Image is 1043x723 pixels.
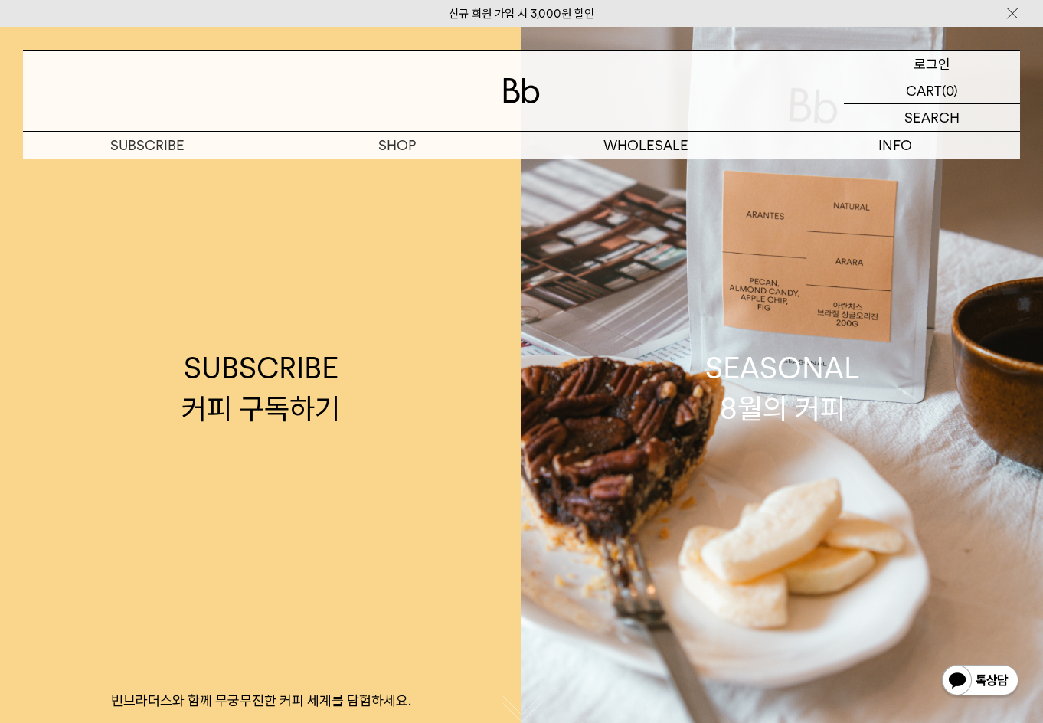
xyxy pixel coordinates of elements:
a: SUBSCRIBE [23,132,273,159]
a: 로그인 [844,51,1020,77]
p: SEARCH [904,104,960,131]
img: 로고 [503,78,540,103]
a: CART (0) [844,77,1020,104]
p: CART [906,77,942,103]
p: 로그인 [914,51,950,77]
p: WHOLESALE [521,132,771,159]
div: SUBSCRIBE 커피 구독하기 [181,348,340,429]
img: 카카오톡 채널 1:1 채팅 버튼 [940,663,1020,700]
a: 신규 회원 가입 시 3,000원 할인 [449,7,594,21]
div: SEASONAL 8월의 커피 [705,348,860,429]
a: SHOP [273,132,522,159]
p: (0) [942,77,958,103]
p: INFO [771,132,1021,159]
